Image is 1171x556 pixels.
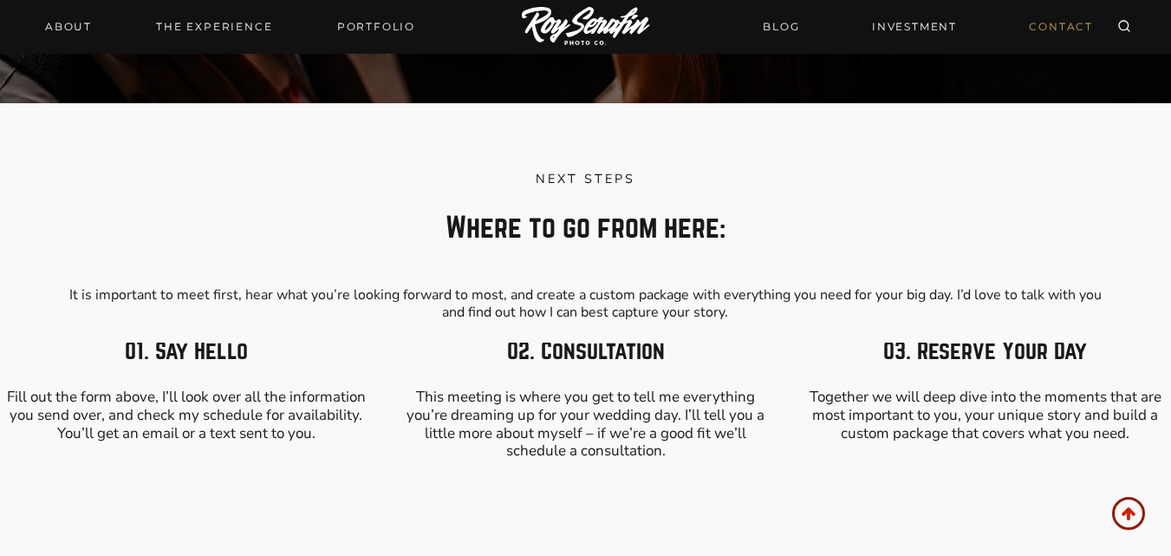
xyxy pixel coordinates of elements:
img: logo_orange.svg [28,28,42,42]
p: 02. Consultation [400,343,771,361]
a: Portfolio [327,15,426,39]
nav: Primary Navigation [35,15,426,39]
div: Domain Overview [66,102,155,114]
a: About [35,15,102,39]
a: THE EXPERIENCE [146,15,283,39]
p: Together we will deep dive into the moments that are most important to you, your unique story and... [799,389,1171,442]
img: website_grey.svg [28,45,42,59]
div: Domain: [DOMAIN_NAME] [45,45,191,59]
a: CONTACT [1018,11,1103,42]
a: BLOG [752,11,810,42]
button: View Search Form [1112,15,1136,39]
a: Scroll to top [1112,497,1145,530]
p: 03. Reserve Your Day [799,343,1171,361]
div: Keywords by Traffic [192,102,292,114]
p: This meeting is where you get to tell me everything you’re dreaming up for your wedding day. I’ll... [400,389,771,461]
a: INVESTMENT [862,11,967,42]
div: v 4.0.25 [49,28,85,42]
img: Logo of Roy Serafin Photo Co., featuring stylized text in white on a light background, representi... [522,7,650,48]
nav: Secondary Navigation [752,11,1103,42]
img: tab_domain_overview_orange.svg [47,101,61,114]
p: It is important to meet first, hear what you’re looking forward to most, and create a custom pack... [59,286,1113,323]
img: tab_keywords_by_traffic_grey.svg [172,101,186,114]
